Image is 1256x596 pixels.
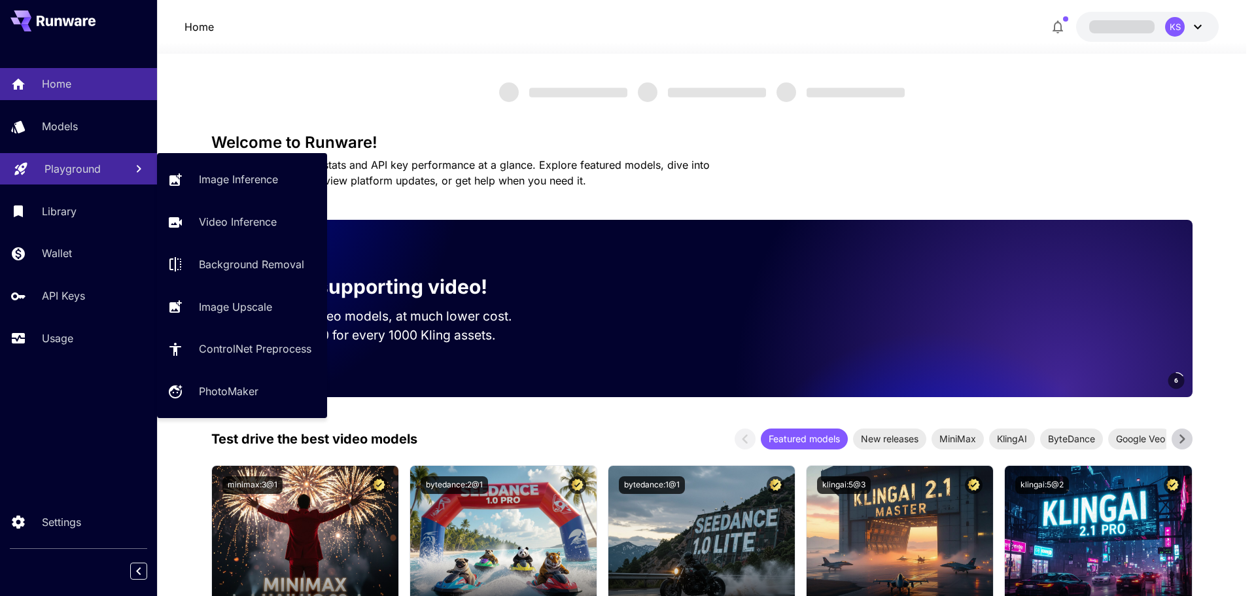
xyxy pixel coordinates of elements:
[767,476,784,494] button: Certified Model – Vetted for best performance and includes a commercial license.
[222,476,283,494] button: minimax:3@1
[184,19,214,35] nav: breadcrumb
[370,476,388,494] button: Certified Model – Vetted for best performance and includes a commercial license.
[42,514,81,530] p: Settings
[42,118,78,134] p: Models
[817,476,871,494] button: klingai:5@3
[199,214,277,230] p: Video Inference
[421,476,488,494] button: bytedance:2@1
[1040,432,1103,446] span: ByteDance
[211,158,710,187] span: Check out your usage stats and API key performance at a glance. Explore featured models, dive int...
[761,432,848,446] span: Featured models
[965,476,983,494] button: Certified Model – Vetted for best performance and includes a commercial license.
[199,383,258,399] p: PhotoMaker
[199,299,272,315] p: Image Upscale
[1165,17,1185,37] div: KS
[568,476,586,494] button: Certified Model – Vetted for best performance and includes a commercial license.
[932,432,984,446] span: MiniMax
[1015,476,1069,494] button: klingai:5@2
[232,326,537,345] p: Save up to $500 for every 1000 Kling assets.
[1108,432,1173,446] span: Google Veo
[1174,376,1178,385] span: 6
[199,256,304,272] p: Background Removal
[157,164,327,196] a: Image Inference
[211,429,417,449] p: Test drive the best video models
[42,330,73,346] p: Usage
[42,288,85,304] p: API Keys
[157,376,327,408] a: PhotoMaker
[140,559,157,583] div: Collapse sidebar
[199,341,311,357] p: ControlNet Preprocess
[853,432,926,446] span: New releases
[44,161,101,177] p: Playground
[199,171,278,187] p: Image Inference
[211,133,1193,152] h3: Welcome to Runware!
[42,76,71,92] p: Home
[157,249,327,281] a: Background Removal
[157,290,327,323] a: Image Upscale
[42,245,72,261] p: Wallet
[989,432,1035,446] span: KlingAI
[157,206,327,238] a: Video Inference
[269,272,487,302] p: Now supporting video!
[42,203,77,219] p: Library
[157,333,327,365] a: ControlNet Preprocess
[619,476,685,494] button: bytedance:1@1
[184,19,214,35] p: Home
[130,563,147,580] button: Collapse sidebar
[1164,476,1181,494] button: Certified Model – Vetted for best performance and includes a commercial license.
[232,307,537,326] p: Run the best video models, at much lower cost.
